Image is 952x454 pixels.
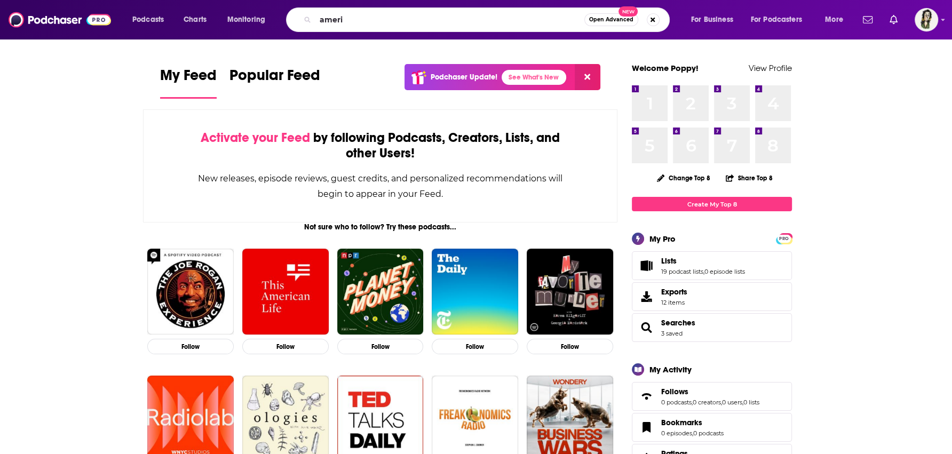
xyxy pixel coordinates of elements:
[661,418,702,427] span: Bookmarks
[632,63,699,73] a: Welcome Poppy!
[703,268,704,275] span: ,
[589,17,633,22] span: Open Advanced
[160,66,217,99] a: My Feed
[691,12,733,27] span: For Business
[527,249,613,335] img: My Favorite Murder with Karen Kilgariff and Georgia Hardstark
[201,130,310,146] span: Activate your Feed
[143,222,617,232] div: Not sure who to follow? Try these podcasts...
[177,11,213,28] a: Charts
[742,399,743,406] span: ,
[125,11,178,28] button: open menu
[915,8,938,31] img: User Profile
[743,399,759,406] a: 0 lists
[160,66,217,91] span: My Feed
[242,339,329,354] button: Follow
[636,320,657,335] a: Searches
[229,66,320,91] span: Popular Feed
[778,235,790,243] span: PRO
[661,318,695,328] a: Searches
[744,11,818,28] button: open menu
[632,313,792,342] span: Searches
[818,11,856,28] button: open menu
[296,7,680,32] div: Search podcasts, credits, & more...
[632,282,792,311] a: Exports
[132,12,164,27] span: Podcasts
[859,11,877,29] a: Show notifications dropdown
[692,429,693,437] span: ,
[315,11,584,28] input: Search podcasts, credits, & more...
[915,8,938,31] button: Show profile menu
[693,399,721,406] a: 0 creators
[661,418,724,427] a: Bookmarks
[636,389,657,404] a: Follows
[632,251,792,280] span: Lists
[147,249,234,335] img: The Joe Rogan Experience
[721,399,722,406] span: ,
[661,387,759,396] a: Follows
[632,197,792,211] a: Create My Top 8
[649,364,692,375] div: My Activity
[751,12,802,27] span: For Podcasters
[432,249,518,335] img: The Daily
[725,168,773,188] button: Share Top 8
[661,399,692,406] a: 0 podcasts
[704,268,745,275] a: 0 episode lists
[337,249,424,335] img: Planet Money
[636,420,657,435] a: Bookmarks
[184,12,207,27] span: Charts
[229,66,320,99] a: Popular Feed
[242,249,329,335] img: This American Life
[227,12,265,27] span: Monitoring
[650,171,717,185] button: Change Top 8
[337,339,424,354] button: Follow
[692,399,693,406] span: ,
[632,413,792,442] span: Bookmarks
[9,10,111,30] img: Podchaser - Follow, Share and Rate Podcasts
[649,234,676,244] div: My Pro
[432,339,518,354] button: Follow
[527,339,613,354] button: Follow
[661,256,677,266] span: Lists
[693,429,724,437] a: 0 podcasts
[147,339,234,354] button: Follow
[661,299,687,306] span: 12 items
[915,8,938,31] span: Logged in as poppyhat
[661,287,687,297] span: Exports
[885,11,902,29] a: Show notifications dropdown
[661,256,745,266] a: Lists
[825,12,843,27] span: More
[684,11,747,28] button: open menu
[722,399,742,406] a: 0 users
[220,11,279,28] button: open menu
[661,429,692,437] a: 0 episodes
[584,13,638,26] button: Open AdvancedNew
[749,63,792,73] a: View Profile
[661,268,703,275] a: 19 podcast lists
[197,130,564,161] div: by following Podcasts, Creators, Lists, and other Users!
[618,6,638,17] span: New
[661,330,683,337] a: 3 saved
[632,382,792,411] span: Follows
[502,70,566,85] a: See What's New
[636,289,657,304] span: Exports
[431,73,497,82] p: Podchaser Update!
[197,171,564,202] div: New releases, episode reviews, guest credits, and personalized recommendations will begin to appe...
[636,258,657,273] a: Lists
[778,234,790,242] a: PRO
[661,387,688,396] span: Follows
